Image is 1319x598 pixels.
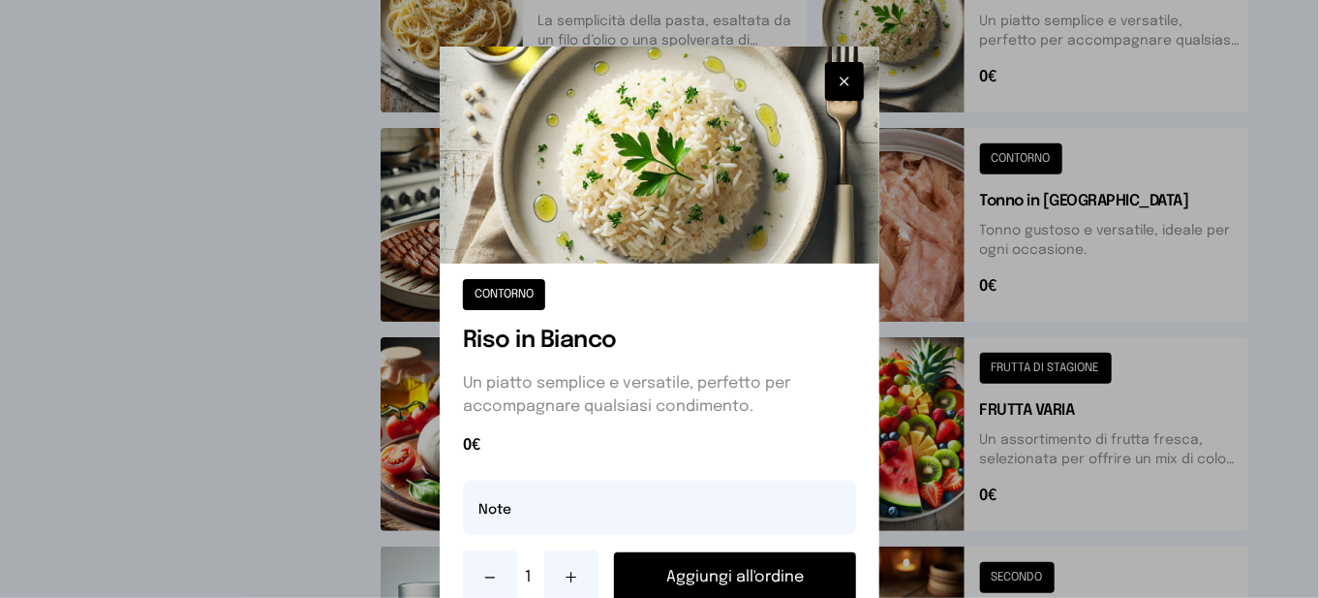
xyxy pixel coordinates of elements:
[463,372,856,419] p: Un piatto semplice e versatile, perfetto per accompagnare qualsiasi condimento.
[463,434,856,457] span: 0€
[525,566,537,589] span: 1
[440,47,879,264] img: Riso in Bianco
[463,326,856,357] h1: Riso in Bianco
[463,279,545,310] button: CONTORNO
